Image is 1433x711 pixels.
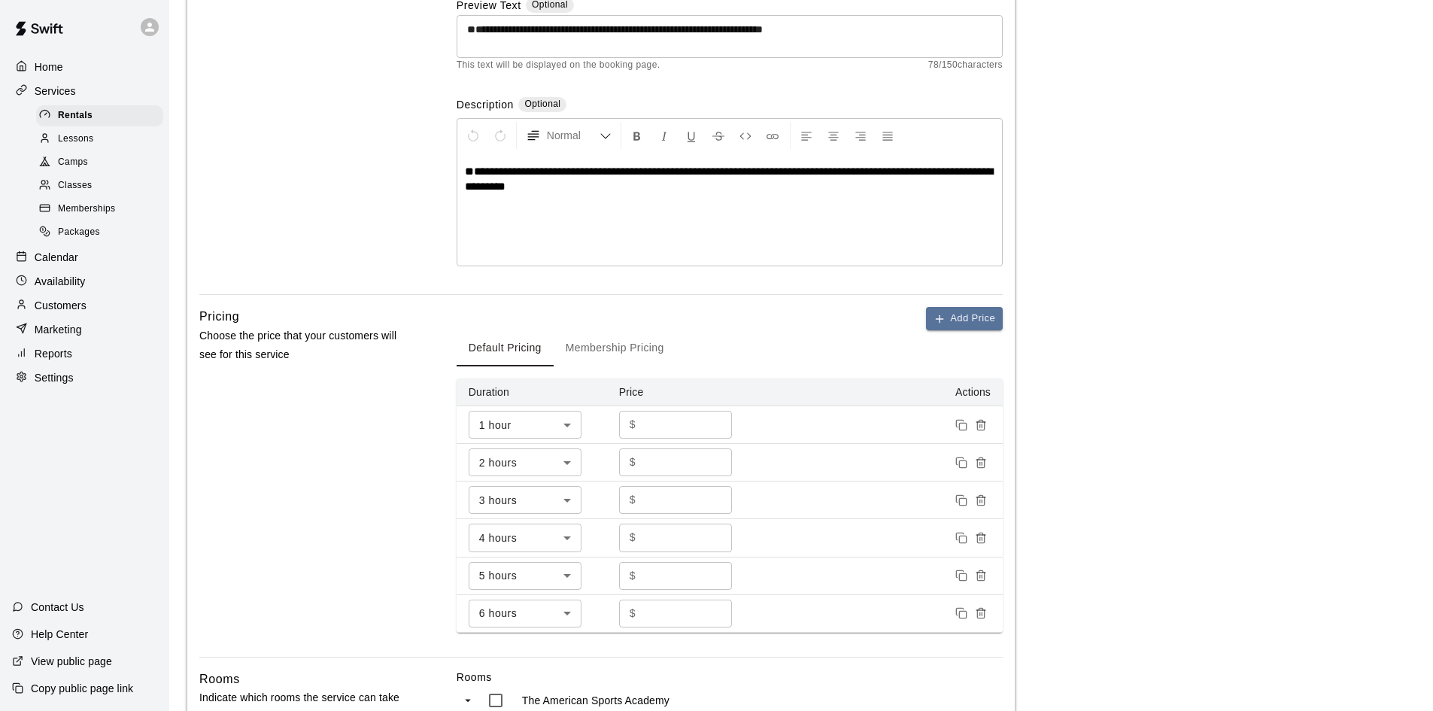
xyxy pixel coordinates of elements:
div: 6 hours [469,600,581,627]
button: Duplicate price [952,491,971,510]
p: Choose the price that your customers will see for this service [199,327,408,364]
p: $ [630,454,636,470]
button: Remove price [971,603,991,623]
button: Insert Link [760,122,785,149]
div: Rentals [36,105,163,126]
span: Normal [547,128,600,143]
a: Memberships [36,198,169,221]
button: Format Strikethrough [706,122,731,149]
div: Packages [36,222,163,243]
div: Lessons [36,129,163,150]
p: $ [630,568,636,584]
button: Insert Code [733,122,758,149]
p: $ [630,606,636,621]
button: Duplicate price [952,528,971,548]
a: Home [12,56,157,78]
a: Availability [12,270,157,293]
a: Reports [12,342,157,365]
span: Lessons [58,132,94,147]
p: Availability [35,274,86,289]
a: Camps [36,151,169,175]
div: Classes [36,175,163,196]
div: Memberships [36,199,163,220]
p: The American Sports Academy [522,693,669,708]
p: View public page [31,654,112,669]
th: Actions [757,378,1003,406]
button: Format Bold [624,122,650,149]
button: Remove price [971,491,991,510]
span: 78 / 150 characters [928,58,1003,73]
span: Camps [58,155,88,170]
button: Undo [460,122,486,149]
p: $ [630,492,636,508]
span: Classes [58,178,92,193]
button: Formatting Options [520,122,618,149]
th: Duration [457,378,607,406]
p: Help Center [31,627,88,642]
p: Marketing [35,322,82,337]
div: 3 hours [469,486,581,514]
label: Rooms [457,670,1003,685]
p: $ [630,417,636,433]
button: Duplicate price [952,566,971,585]
a: Customers [12,294,157,317]
a: Marketing [12,318,157,341]
p: $ [630,530,636,545]
p: Services [35,84,76,99]
div: 4 hours [469,524,581,551]
button: Format Underline [679,122,704,149]
button: Remove price [971,528,991,548]
p: Settings [35,370,74,385]
h6: Rooms [199,670,240,689]
p: Customers [35,298,87,313]
a: Packages [36,221,169,245]
button: Default Pricing [457,330,554,366]
button: Remove price [971,453,991,472]
button: Duplicate price [952,453,971,472]
button: Justify Align [875,122,900,149]
span: Rentals [58,108,93,123]
p: Reports [35,346,72,361]
a: Settings [12,366,157,389]
div: Camps [36,152,163,173]
span: Packages [58,225,100,240]
button: Membership Pricing [554,330,676,366]
label: Description [457,97,514,114]
button: Remove price [971,415,991,435]
button: Redo [487,122,513,149]
a: Calendar [12,246,157,269]
div: 2 hours [469,448,581,476]
a: Services [12,80,157,102]
button: Remove price [971,566,991,585]
a: Classes [36,175,169,198]
button: Right Align [848,122,873,149]
span: This text will be displayed on the booking page. [457,58,660,73]
a: Rentals [36,104,169,127]
p: Calendar [35,250,78,265]
button: Add Price [926,307,1003,330]
button: Format Italics [651,122,677,149]
span: Memberships [58,202,115,217]
p: Copy public page link [31,681,133,696]
button: Duplicate price [952,415,971,435]
button: Duplicate price [952,603,971,623]
button: Left Align [794,122,819,149]
th: Price [607,378,757,406]
button: Center Align [821,122,846,149]
span: Optional [524,99,560,109]
h6: Pricing [199,307,239,327]
div: 5 hours [469,562,581,590]
div: 1 hour [469,411,581,439]
p: Contact Us [31,600,84,615]
a: Lessons [36,127,169,150]
p: Home [35,59,63,74]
